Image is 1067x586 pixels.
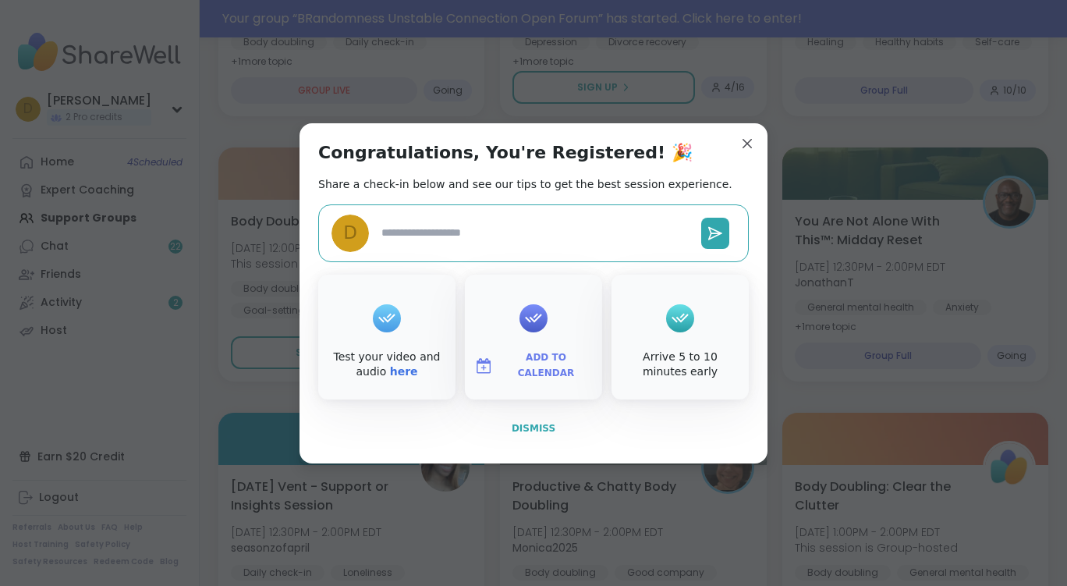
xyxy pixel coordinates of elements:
[318,176,732,192] h2: Share a check-in below and see our tips to get the best session experience.
[615,350,746,380] div: Arrive 5 to 10 minutes early
[499,350,593,381] span: Add to Calendar
[318,412,749,445] button: Dismiss
[468,350,599,382] button: Add to Calendar
[512,423,555,434] span: Dismiss
[343,219,357,247] span: D
[318,142,693,164] h1: Congratulations, You're Registered! 🎉
[390,365,418,378] a: here
[474,357,493,375] img: ShareWell Logomark
[321,350,452,380] div: Test your video and audio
